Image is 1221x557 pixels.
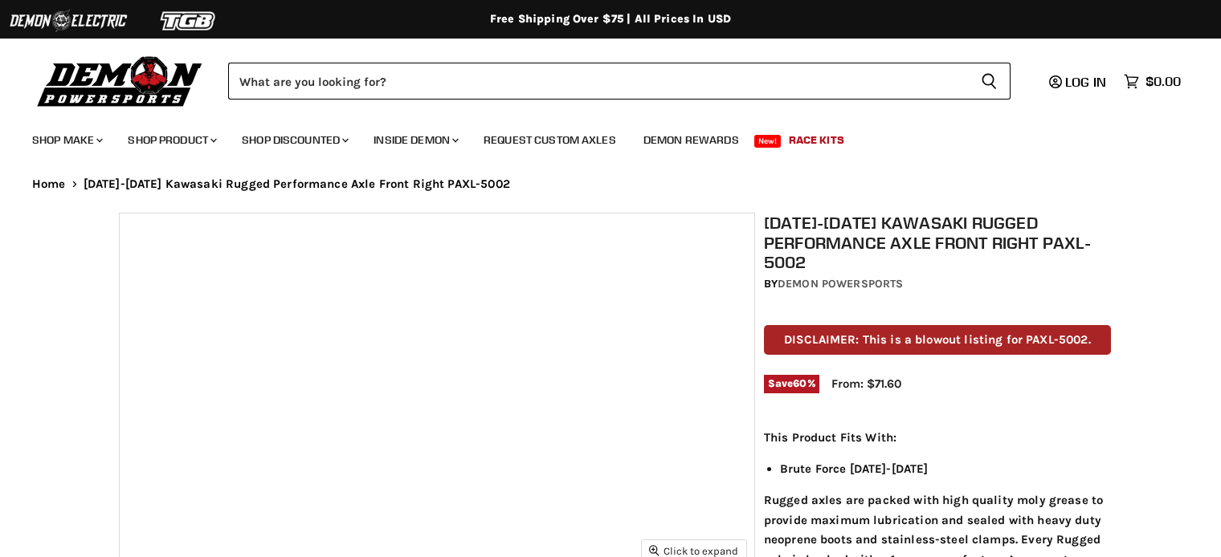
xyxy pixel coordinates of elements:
[968,63,1011,100] button: Search
[129,6,249,36] img: TGB Logo 2
[20,117,1177,157] ul: Main menu
[780,459,1111,478] li: Brute Force [DATE]-[DATE]
[831,376,901,391] span: From: $71.60
[764,275,1111,293] div: by
[1065,74,1106,90] span: Log in
[778,277,903,291] a: Demon Powersports
[631,124,751,157] a: Demon Rewards
[1116,70,1189,93] a: $0.00
[793,377,807,389] span: 60
[754,135,782,148] span: New!
[84,177,510,191] span: [DATE]-[DATE] Kawasaki Rugged Performance Axle Front Right PAXL-5002
[764,375,819,392] span: Save %
[764,213,1111,272] h1: [DATE]-[DATE] Kawasaki Rugged Performance Axle Front Right PAXL-5002
[1145,74,1181,89] span: $0.00
[8,6,129,36] img: Demon Electric Logo 2
[116,124,227,157] a: Shop Product
[32,52,208,109] img: Demon Powersports
[764,428,1111,447] p: This Product Fits With:
[32,177,66,191] a: Home
[777,124,856,157] a: Race Kits
[764,325,1111,355] p: DISCLAIMER: This is a blowout listing for PAXL-5002.
[20,124,112,157] a: Shop Make
[1042,75,1116,89] a: Log in
[472,124,628,157] a: Request Custom Axles
[230,124,358,157] a: Shop Discounted
[649,545,738,557] span: Click to expand
[228,63,1011,100] form: Product
[228,63,968,100] input: Search
[361,124,468,157] a: Inside Demon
